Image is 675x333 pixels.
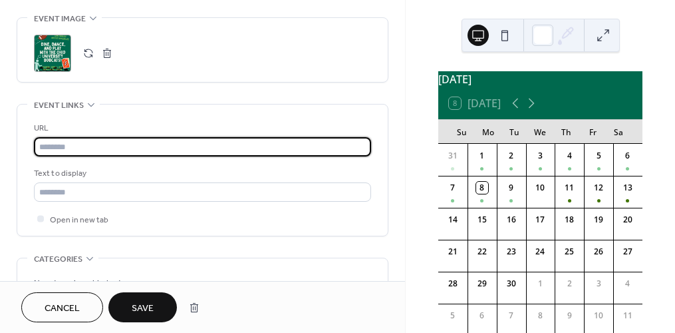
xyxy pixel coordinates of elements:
div: 5 [447,310,459,322]
div: 27 [622,246,634,258]
div: 1 [476,150,488,162]
div: 19 [593,214,605,226]
div: 17 [534,214,546,226]
div: 22 [476,246,488,258]
div: 18 [563,214,575,226]
div: 29 [476,278,488,290]
div: 28 [447,278,459,290]
span: Cancel [45,302,80,316]
div: 6 [476,310,488,322]
div: 16 [505,214,517,226]
span: Event image [34,12,86,26]
div: 14 [447,214,459,226]
div: 23 [505,246,517,258]
div: 2 [505,150,517,162]
div: 4 [622,278,634,290]
div: We [527,120,553,144]
div: Tu [501,120,527,144]
div: 8 [476,182,488,194]
div: Mo [475,120,501,144]
div: 26 [593,246,605,258]
div: [DATE] [438,71,642,87]
div: 21 [447,246,459,258]
div: Fr [579,120,605,144]
div: 20 [622,214,634,226]
div: ; [34,35,71,72]
div: 24 [534,246,546,258]
div: 3 [593,278,605,290]
div: 11 [563,182,575,194]
div: 25 [563,246,575,258]
div: 31 [447,150,459,162]
div: 15 [476,214,488,226]
span: Save [132,302,154,316]
div: 9 [563,310,575,322]
div: 11 [622,310,634,322]
button: Save [108,292,177,322]
div: 3 [534,150,546,162]
div: 6 [622,150,634,162]
div: Su [449,120,475,144]
div: 5 [593,150,605,162]
div: 13 [622,182,634,194]
div: URL [34,121,368,135]
div: Text to display [34,166,368,180]
span: Open in new tab [50,213,108,227]
div: 9 [505,182,517,194]
span: Event links [34,99,84,113]
span: No categories added yet. [34,276,124,290]
div: 7 [447,182,459,194]
button: Cancel [21,292,103,322]
div: 2 [563,278,575,290]
div: Sa [606,120,632,144]
div: 7 [505,310,517,322]
div: 30 [505,278,517,290]
div: Th [553,120,579,144]
div: 12 [593,182,605,194]
div: 10 [534,182,546,194]
div: 8 [534,310,546,322]
div: 1 [534,278,546,290]
div: 10 [593,310,605,322]
div: 4 [563,150,575,162]
span: Categories [34,252,82,266]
